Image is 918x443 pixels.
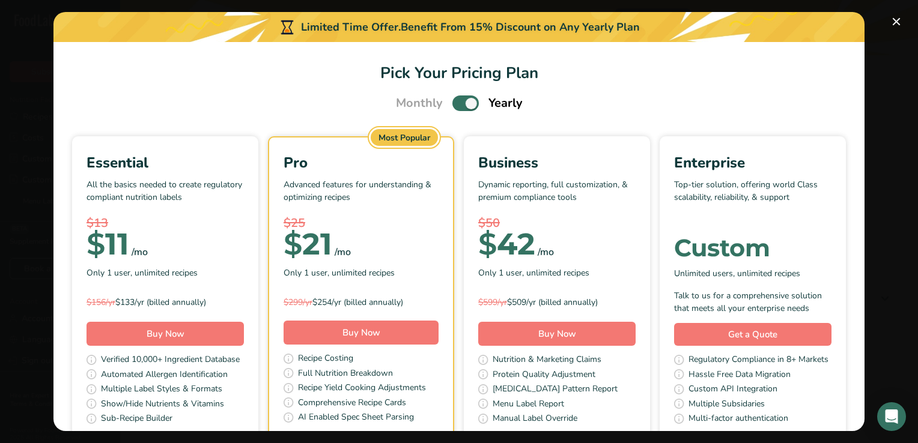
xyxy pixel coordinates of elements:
span: $ [284,226,302,262]
p: Advanced features for understanding & optimizing recipes [284,178,439,214]
span: $156/yr [87,297,115,308]
div: /mo [132,245,148,259]
button: Buy Now [284,321,439,345]
p: Dynamic reporting, full customization, & premium compliance tools [478,178,636,214]
div: 11 [87,232,129,256]
p: All the basics needed to create regulatory compliant nutrition labels [87,178,244,214]
span: Comprehensive Recipe Cards [298,396,406,411]
span: $599/yr [478,297,507,308]
span: Sub-Recipe Builder [101,412,172,427]
div: Limited Time Offer. [53,12,865,42]
span: Nutrition & Marketing Claims [493,353,601,368]
span: Verified 10,000+ Ingredient Database [101,353,240,368]
div: Talk to us for a comprehensive solution that meets all your enterprise needs [674,289,831,315]
span: Get a Quote [728,328,777,342]
span: Protein Quality Adjustment [493,368,595,383]
div: $50 [478,214,636,232]
span: Custom API Integration [688,382,777,397]
span: Yearly [488,94,523,112]
h1: Pick Your Pricing Plan [68,61,850,85]
div: 21 [284,232,332,256]
span: Only 1 user, unlimited recipes [87,267,198,279]
span: $ [478,226,497,262]
span: Buy Now [538,328,576,340]
span: Recipe Yield Cooking Adjustments [298,381,426,396]
div: /mo [538,245,554,259]
div: Most Popular [371,129,438,146]
div: $509/yr (billed annually) [478,296,636,309]
div: $133/yr (billed annually) [87,296,244,309]
span: AI Enabled Spec Sheet Parsing [298,411,414,426]
div: Pro [284,152,439,173]
span: Multiple Label Styles & Formats [101,382,222,397]
div: Enterprise [674,152,831,173]
span: Hassle Free Data Migration [688,368,791,383]
span: Unlimited users, unlimited recipes [674,267,800,280]
span: Menu Label Report [493,397,564,412]
p: Top-tier solution, offering world Class scalability, reliability, & support [674,178,831,214]
span: Full Nutrition Breakdown [298,367,393,382]
span: Automated Allergen Identification [101,368,228,383]
div: Business [478,152,636,173]
span: Show/Hide Nutrients & Vitamins [101,397,224,412]
a: Get a Quote [674,323,831,346]
div: $25 [284,214,439,232]
span: Regulatory Compliance in 8+ Markets [688,353,828,368]
div: $13 [87,214,244,232]
span: Multi-factor authentication [688,412,788,427]
div: /mo [335,245,351,259]
div: Open Intercom Messenger [877,402,906,431]
span: Buy Now [342,327,380,339]
div: 42 [478,232,535,256]
span: Only 1 user, unlimited recipes [284,267,395,279]
button: Buy Now [87,322,244,346]
div: Benefit From 15% Discount on Any Yearly Plan [401,19,640,35]
span: Multiple Subsidaries [688,397,765,412]
span: [MEDICAL_DATA] Pattern Report [493,382,618,397]
div: Custom [674,236,831,260]
span: Buy Now [147,328,184,340]
div: Essential [87,152,244,173]
span: Only 1 user, unlimited recipes [478,267,589,279]
span: $299/yr [284,297,312,308]
span: Recipe Costing [298,352,353,367]
span: Manual Label Override [493,412,577,427]
button: Buy Now [478,322,636,346]
span: Monthly [396,94,443,112]
div: $254/yr (billed annually) [284,296,439,309]
span: $ [87,226,105,262]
